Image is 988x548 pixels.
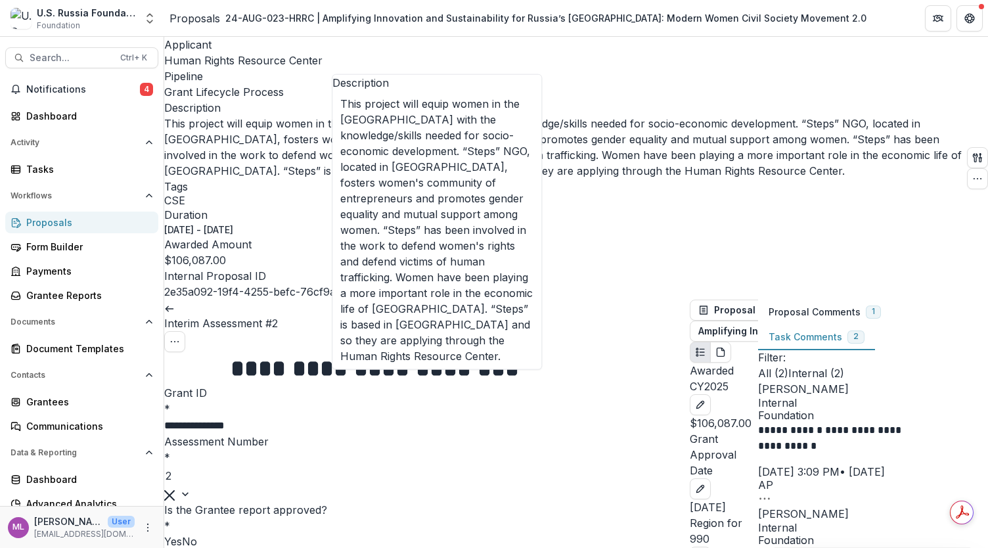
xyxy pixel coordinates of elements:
a: Grantee Reports [5,285,158,306]
button: Get Help [956,5,983,32]
a: Proposals [5,212,158,233]
button: Plaintext view [690,342,711,363]
button: Open Activity [5,132,158,153]
p: $106,087.00 [690,415,758,431]
p: Is the Grantee report approved? [164,502,690,518]
div: Advanced Analytics [26,497,148,511]
span: Contacts [11,371,140,380]
span: Internal [758,522,988,534]
a: Grantees [5,391,158,413]
button: Notifications4 [5,79,158,100]
div: Grantees [26,395,148,409]
div: Maria Lvova [12,523,24,532]
div: Anna P [758,480,988,490]
button: Search... [5,47,158,68]
button: Partners [925,5,951,32]
span: Yes [164,535,182,548]
p: 2e35a092-19f4-4255-befc-76cf9a263c41 [164,284,372,300]
div: Payments [26,264,148,278]
p: User [108,516,135,528]
div: Communications [26,419,148,433]
button: More [140,520,156,536]
p: Tags [164,179,962,194]
p: This project will equip women in the [GEOGRAPHIC_DATA] with the knowledge/skills needed for socio... [164,116,962,179]
p: $106,087.00 [164,252,226,268]
div: Dashboard [26,472,148,486]
p: Grant Lifecycle Process [164,84,284,100]
p: This project will equip women in the [GEOGRAPHIC_DATA] with the knowledge/skills needed for socio... [340,96,533,364]
span: Notifications [26,84,140,95]
a: Form Builder [5,236,158,258]
button: Task Comments [758,325,875,350]
p: Awarded Amount [164,237,962,252]
button: Open Workflows [5,185,158,206]
a: Advanced Analytics [5,493,158,514]
button: PDF view [710,342,731,363]
span: Activity [11,138,140,147]
div: Clear selected options [164,486,175,502]
button: edit [690,394,711,415]
a: Dashboard [5,105,158,127]
p: Grant Approval Date [690,431,758,478]
header: Description [332,75,541,91]
span: 2 [853,332,859,341]
span: Foundation [37,20,80,32]
div: Dashboard [26,109,148,123]
p: Description [164,100,962,116]
p: [PERSON_NAME] [758,381,988,397]
a: Tasks [5,158,158,180]
a: Dashboard [5,468,158,490]
p: [PERSON_NAME] [758,506,988,522]
span: All ( 2 ) [758,367,788,380]
nav: breadcrumb [169,9,872,28]
img: U.S. Russia Foundation [11,8,32,29]
a: Payments [5,260,158,282]
p: Internal Proposal ID [164,268,962,284]
div: U.S. Russia Foundation [37,6,135,20]
button: Open Documents [5,311,158,332]
div: Grantee Reports [26,288,148,302]
span: Data & Reporting [11,448,140,457]
span: Internal [758,397,988,409]
button: Options [758,490,771,506]
p: Awarded CY2025 [690,363,758,394]
button: Open entity switcher [141,5,159,32]
p: [DATE] [690,499,758,515]
button: Options [164,331,185,352]
div: Proposals [26,216,148,229]
div: Tasks [26,162,148,176]
button: Proposal Comments [758,300,891,325]
h3: Interim Assessment #2 [164,315,690,331]
span: Foundation [758,534,988,547]
p: Duration [164,207,962,223]
p: [DATE] - [DATE] [164,223,233,237]
span: Workflows [11,191,140,200]
div: Form Builder [26,240,148,254]
button: Open Data & Reporting [5,442,158,463]
div: 24-AUG-023-HRRC | Amplifying Innovation and Sustainability for Russia’s [GEOGRAPHIC_DATA]: Modern... [225,11,866,25]
span: Search... [30,53,112,64]
button: Open Contacts [5,365,158,386]
a: Human Rights Resource Center [164,54,323,67]
span: Documents [11,317,140,327]
div: Ctrl + K [118,51,150,65]
a: Proposals [169,11,220,26]
p: [PERSON_NAME] [34,514,102,528]
span: Internal ( 2 ) [788,367,844,380]
p: [DATE] 3:09 PM • [DATE] [758,464,988,480]
p: Region for 990 [690,515,758,547]
span: 1 [872,307,875,316]
p: Pipeline [164,68,962,84]
span: No [182,535,197,548]
p: Grant ID [164,385,690,401]
div: Document Templates [26,342,148,355]
button: edit [690,478,711,499]
a: Communications [5,415,158,437]
button: Proposal [690,300,780,321]
p: [EMAIL_ADDRESS][DOMAIN_NAME] [34,528,135,540]
p: Applicant [164,37,962,53]
p: Filter: [758,350,988,365]
span: 4 [140,83,153,96]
